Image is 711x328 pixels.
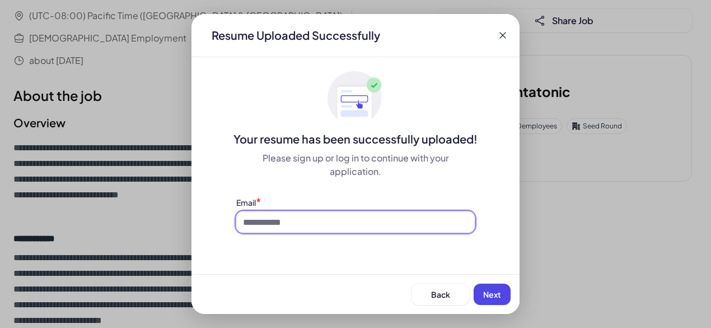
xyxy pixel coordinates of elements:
div: Resume Uploaded Successfully [203,27,389,43]
span: Next [483,289,501,299]
label: Email [236,197,256,207]
button: Back [411,284,469,305]
button: Next [474,284,511,305]
div: Your resume has been successfully uploaded! [191,131,520,147]
div: Please sign up or log in to continue with your application. [236,151,475,178]
img: ApplyedMaskGroup3.svg [328,71,383,127]
span: Back [431,289,450,299]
